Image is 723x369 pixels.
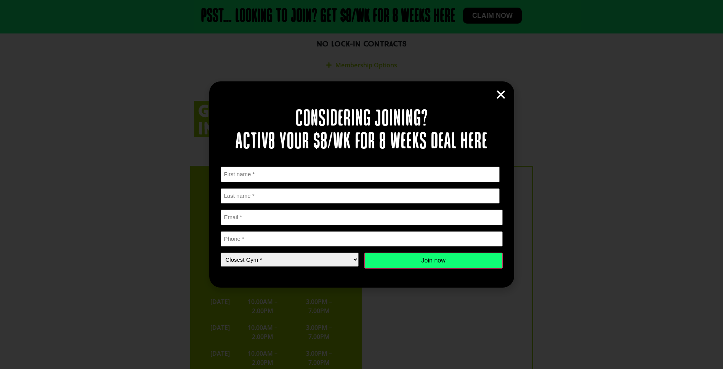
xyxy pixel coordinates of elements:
[221,167,500,182] input: First name *
[221,231,503,247] input: Phone *
[495,89,507,100] a: Close
[221,210,503,225] input: Email *
[364,253,503,269] input: Join now
[221,108,503,154] h2: Considering joining? Activ8 your $8/wk for 8 weeks deal here
[221,188,500,204] input: Last name *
